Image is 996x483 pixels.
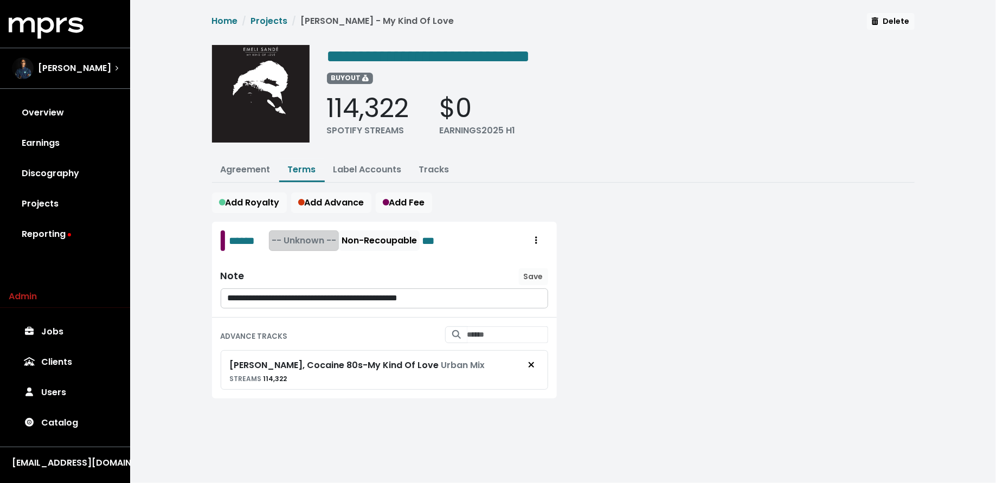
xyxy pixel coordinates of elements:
[230,374,262,383] span: STREAMS
[269,230,339,251] button: -- Unknown --
[9,158,121,189] a: Discography
[327,48,530,65] span: Edit value
[342,234,417,247] span: Non-Recoupable
[288,163,316,176] a: Terms
[38,62,111,75] span: [PERSON_NAME]
[419,163,449,176] a: Tracks
[383,196,425,209] span: Add Fee
[9,219,121,249] a: Reporting
[327,93,409,124] div: 114,322
[339,230,420,251] button: Non-Recoupable
[441,359,485,371] span: Urban Mix
[288,15,454,28] li: [PERSON_NAME] - My Kind Of Love
[872,16,909,27] span: Delete
[12,456,118,469] div: [EMAIL_ADDRESS][DOMAIN_NAME]
[440,124,516,137] div: EARNINGS 2025 H1
[376,192,432,213] button: Add Fee
[229,233,267,249] span: Edit value
[9,189,121,219] a: Projects
[291,192,371,213] button: Add Advance
[298,196,364,209] span: Add Advance
[867,13,914,30] button: Delete
[327,124,409,137] div: SPOTIFY STREAMS
[9,408,121,438] a: Catalog
[219,196,280,209] span: Add Royalty
[272,234,336,247] span: -- Unknown --
[230,359,485,372] div: [PERSON_NAME], Cocaine 80s - My Kind Of Love
[12,57,34,79] img: The selected account / producer
[467,326,548,343] input: Search for tracks by title and link them to this advance
[327,73,374,84] span: BUYOUT
[9,347,121,377] a: Clients
[212,45,310,143] img: Album cover for this project
[9,128,121,158] a: Earnings
[9,377,121,408] a: Users
[9,21,83,34] a: mprs logo
[221,331,288,342] small: ADVANCE TRACKS
[221,163,271,176] a: Agreement
[212,192,287,213] button: Add Royalty
[524,230,548,251] button: Royalty administration options
[440,93,516,124] div: $0
[212,15,454,36] nav: breadcrumb
[221,271,245,282] div: Note
[333,163,402,176] a: Label Accounts
[519,355,543,376] button: Remove advance target
[230,374,287,383] small: 114,322
[9,98,121,128] a: Overview
[9,317,121,347] a: Jobs
[9,456,121,470] button: [EMAIL_ADDRESS][DOMAIN_NAME]
[212,15,238,27] a: Home
[251,15,288,27] a: Projects
[422,233,441,249] span: Edit value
